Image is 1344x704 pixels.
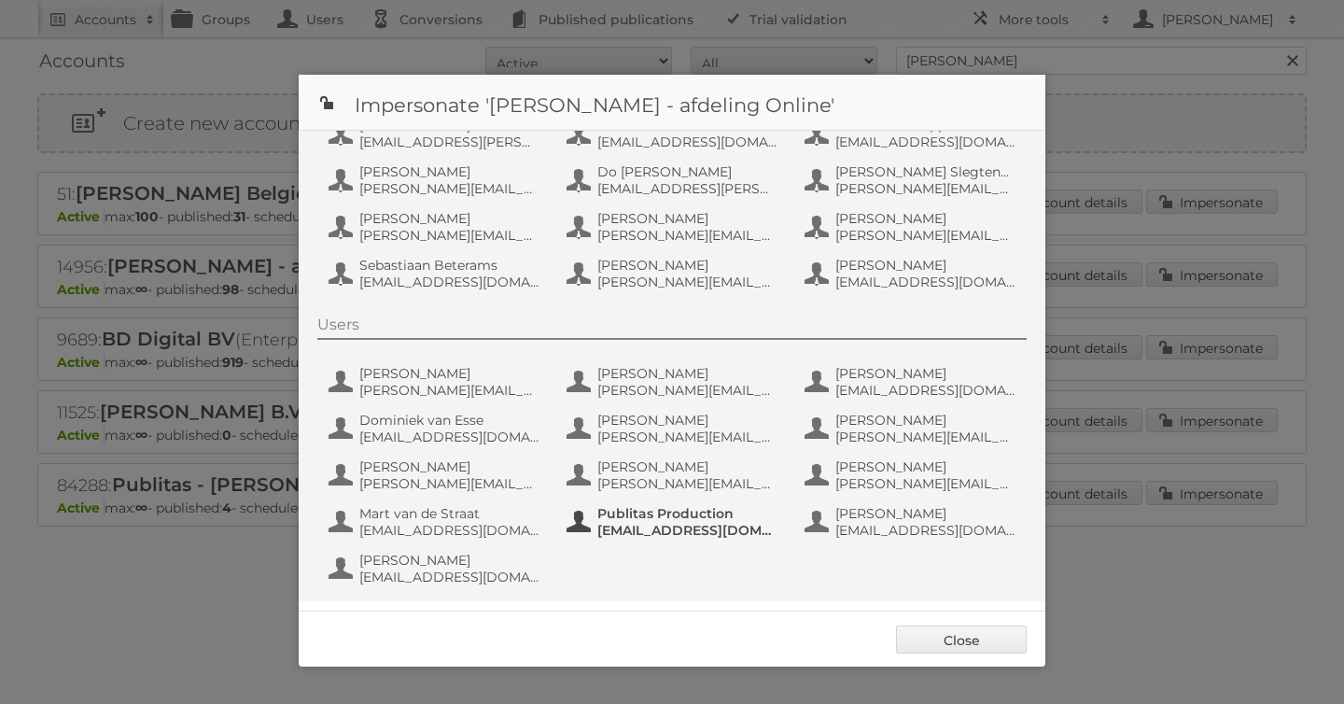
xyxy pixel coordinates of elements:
button: [PERSON_NAME] [PERSON_NAME][EMAIL_ADDRESS][PERSON_NAME][DOMAIN_NAME] [803,208,1022,246]
div: Users [317,316,1027,340]
span: [EMAIL_ADDRESS][PERSON_NAME][DOMAIN_NAME] [359,134,540,150]
span: [PERSON_NAME][EMAIL_ADDRESS][DOMAIN_NAME] [597,227,778,244]
span: [EMAIL_ADDRESS][DOMAIN_NAME] [835,134,1016,150]
span: [PERSON_NAME][EMAIL_ADDRESS][DOMAIN_NAME] [597,429,778,445]
span: [EMAIL_ADDRESS][DOMAIN_NAME] [835,522,1016,539]
button: [PERSON_NAME] [EMAIL_ADDRESS][DOMAIN_NAME] [327,550,546,587]
span: [PERSON_NAME][EMAIL_ADDRESS][DOMAIN_NAME] [597,382,778,399]
span: [PERSON_NAME][EMAIL_ADDRESS][PERSON_NAME][DOMAIN_NAME] [359,475,540,492]
button: [PERSON_NAME] [PERSON_NAME][EMAIL_ADDRESS][DOMAIN_NAME] [803,457,1022,494]
span: [EMAIL_ADDRESS][DOMAIN_NAME] [835,382,1016,399]
button: [PERSON_NAME] [PERSON_NAME][EMAIL_ADDRESS][DOMAIN_NAME] [327,162,546,199]
span: [PERSON_NAME] [835,412,1016,429]
button: [PERSON_NAME] [EMAIL_ADDRESS][PERSON_NAME][DOMAIN_NAME] [327,115,546,152]
span: Sebastiaan Beterams [359,257,540,274]
button: [PERSON_NAME] [PERSON_NAME][EMAIL_ADDRESS][PERSON_NAME][DOMAIN_NAME] [327,363,546,401]
button: [PERSON_NAME] [PERSON_NAME][EMAIL_ADDRESS][DOMAIN_NAME] [565,208,784,246]
button: Publitas Production [EMAIL_ADDRESS][DOMAIN_NAME] [565,503,784,541]
span: [EMAIL_ADDRESS][DOMAIN_NAME] [597,134,778,150]
span: [PERSON_NAME] [597,412,778,429]
span: [PERSON_NAME] [597,458,778,475]
span: Dominiek van Esse [359,412,540,429]
button: [PERSON_NAME] [EMAIL_ADDRESS][DOMAIN_NAME] [803,503,1022,541]
span: [EMAIL_ADDRESS][DOMAIN_NAME] [359,569,540,585]
span: [EMAIL_ADDRESS][PERSON_NAME][DOMAIN_NAME] [597,180,778,197]
span: Mart van de Straat [359,505,540,522]
span: [PERSON_NAME] [835,505,1016,522]
button: [PERSON_NAME] [PERSON_NAME][EMAIL_ADDRESS][DOMAIN_NAME] [565,363,784,401]
span: [PERSON_NAME] Slegtenhorst [835,163,1016,180]
span: [PERSON_NAME] [835,365,1016,382]
span: [PERSON_NAME][EMAIL_ADDRESS][DOMAIN_NAME] [835,429,1016,445]
span: [EMAIL_ADDRESS][DOMAIN_NAME] [359,522,540,539]
span: [PERSON_NAME][EMAIL_ADDRESS][PERSON_NAME][DOMAIN_NAME] [597,274,778,290]
button: Sebastiaan Beterams [EMAIL_ADDRESS][DOMAIN_NAME] [327,255,546,292]
button: Dominiek van Esse [EMAIL_ADDRESS][DOMAIN_NAME] [327,410,546,447]
button: [PERSON_NAME] [PERSON_NAME][EMAIL_ADDRESS][DOMAIN_NAME] [803,410,1022,447]
span: [PERSON_NAME] [359,210,540,227]
button: Mart van de Straat [EMAIL_ADDRESS][DOMAIN_NAME] [327,503,546,541]
span: [EMAIL_ADDRESS][DOMAIN_NAME] [597,522,778,539]
span: Do [PERSON_NAME] [597,163,778,180]
span: [PERSON_NAME][EMAIL_ADDRESS][PERSON_NAME][DOMAIN_NAME] [835,227,1016,244]
span: [PERSON_NAME] [359,365,540,382]
span: [PERSON_NAME] [597,210,778,227]
span: [EMAIL_ADDRESS][DOMAIN_NAME] [359,274,540,290]
span: [PERSON_NAME][EMAIL_ADDRESS][DOMAIN_NAME] [359,180,540,197]
button: [PERSON_NAME] [PERSON_NAME][EMAIL_ADDRESS][PERSON_NAME][DOMAIN_NAME] [565,457,784,494]
h1: Impersonate '[PERSON_NAME] - afdeling Online' [299,75,1045,131]
button: [PERSON_NAME] [PERSON_NAME][EMAIL_ADDRESS][DOMAIN_NAME] [327,208,546,246]
span: [PERSON_NAME] [359,458,540,475]
span: [PERSON_NAME] [597,365,778,382]
span: [PERSON_NAME][EMAIL_ADDRESS][DOMAIN_NAME] [835,180,1016,197]
span: [PERSON_NAME] [835,210,1016,227]
span: [PERSON_NAME] [597,257,778,274]
span: [EMAIL_ADDRESS][DOMAIN_NAME] [835,274,1016,290]
span: [PERSON_NAME] [359,552,540,569]
span: [EMAIL_ADDRESS][DOMAIN_NAME] [359,429,540,445]
button: [PERSON_NAME] [PERSON_NAME][EMAIL_ADDRESS][DOMAIN_NAME] [565,410,784,447]
button: AH IT Online App [EMAIL_ADDRESS][DOMAIN_NAME] [803,115,1022,152]
button: [PERSON_NAME] [PERSON_NAME][EMAIL_ADDRESS][PERSON_NAME][DOMAIN_NAME] [565,255,784,292]
button: [PERSON_NAME] [EMAIL_ADDRESS][DOMAIN_NAME] [803,255,1022,292]
span: [PERSON_NAME] [835,458,1016,475]
button: AH IT Online [EMAIL_ADDRESS][DOMAIN_NAME] [565,115,784,152]
a: Close [896,626,1027,654]
span: [PERSON_NAME][EMAIL_ADDRESS][PERSON_NAME][DOMAIN_NAME] [597,475,778,492]
span: [PERSON_NAME][EMAIL_ADDRESS][DOMAIN_NAME] [359,227,540,244]
span: [PERSON_NAME][EMAIL_ADDRESS][PERSON_NAME][DOMAIN_NAME] [359,382,540,399]
button: [PERSON_NAME] [PERSON_NAME][EMAIL_ADDRESS][PERSON_NAME][DOMAIN_NAME] [327,457,546,494]
span: Publitas Production [597,505,778,522]
span: [PERSON_NAME] [835,257,1016,274]
button: Do [PERSON_NAME] [EMAIL_ADDRESS][PERSON_NAME][DOMAIN_NAME] [565,162,784,199]
button: [PERSON_NAME] Slegtenhorst [PERSON_NAME][EMAIL_ADDRESS][DOMAIN_NAME] [803,162,1022,199]
button: [PERSON_NAME] [EMAIL_ADDRESS][DOMAIN_NAME] [803,363,1022,401]
span: [PERSON_NAME][EMAIL_ADDRESS][DOMAIN_NAME] [835,475,1016,492]
span: [PERSON_NAME] [359,163,540,180]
